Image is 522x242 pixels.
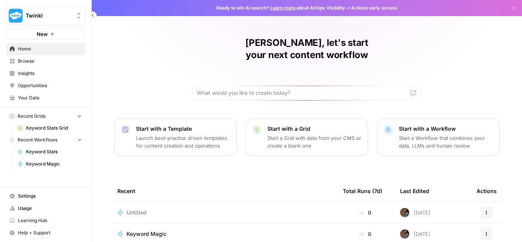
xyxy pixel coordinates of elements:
span: Recent Grids [18,113,45,120]
p: Launch best-practice driven templates for content creation and operations [136,134,230,149]
button: Workspace: Twinkl [6,6,85,25]
span: Home [18,45,82,52]
p: Start a Workflow that combines your data, LLMs and human review [399,134,493,149]
span: New [37,30,48,38]
a: Learn more [270,5,295,11]
a: Untitled [117,209,331,216]
span: Twinkl [26,12,72,19]
button: Start with a TemplateLaunch best-practice driven templates for content creation and operations [114,119,237,156]
a: Keyword Stats Grid [14,122,85,134]
span: Usage [18,205,82,212]
span: Help + Support [18,229,82,236]
button: Start with a WorkflowStart a Workflow that combines your data, LLMs and human review [377,119,499,156]
a: Settings [6,190,85,202]
span: Opportunities [18,82,82,89]
span: Browse [18,58,82,65]
p: Start a Grid with data from your CMS or create a blank one [267,134,362,149]
input: What would you like to create today? [197,89,407,97]
p: Start with a Template [136,125,230,133]
a: Learning Hub [6,214,85,227]
a: Browse [6,55,85,67]
div: Actions [477,180,497,201]
span: Keyword Stats [26,148,82,155]
a: Insights [6,67,85,80]
img: Twinkl Logo [9,9,23,23]
span: Ready to win AI search? about AirOps Visibility [216,5,345,11]
button: New [6,28,85,40]
a: Keyword Magic [14,158,85,170]
img: awj6ga5l37uips87mhndydh57ioo [400,229,409,239]
div: 0 [343,209,388,216]
div: Recent [117,180,331,201]
span: Recent Workflows [18,136,57,143]
span: Keyword Magic [26,161,82,167]
span: Keyword Stats Grid [26,125,82,132]
a: Keyword Stats [14,146,85,158]
span: Learning Hub [18,217,82,224]
a: Keyword Magic [117,230,331,238]
div: Total Runs (7d) [343,180,382,201]
span: Actions early access [351,5,397,11]
span: Keyword Magic [126,230,167,238]
button: Recent Grids [6,110,85,122]
button: Recent Workflows [6,134,85,146]
div: 0 [343,230,388,238]
img: awj6ga5l37uips87mhndydh57ioo [400,208,409,217]
span: Insights [18,70,82,77]
a: Home [6,43,85,55]
button: Start with a GridStart a Grid with data from your CMS or create a blank one [246,119,368,156]
a: Your Data [6,92,85,104]
button: Help + Support [6,227,85,239]
p: Start with a Workflow [399,125,493,133]
div: Last Edited [400,180,429,201]
span: Your Data [18,94,82,101]
h1: [PERSON_NAME], let's start your next content workflow [192,37,421,61]
div: [DATE] [400,229,430,239]
div: [DATE] [400,208,430,217]
span: Settings [18,193,82,200]
span: Untitled [126,209,147,216]
p: Start with a Grid [267,125,362,133]
a: Usage [6,202,85,214]
a: Opportunities [6,80,85,92]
